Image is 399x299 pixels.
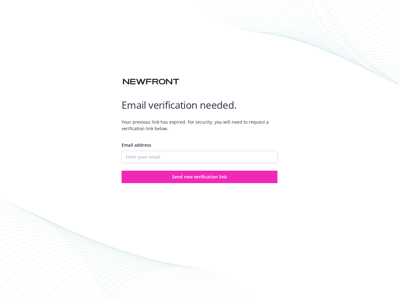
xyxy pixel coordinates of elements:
[122,99,277,111] h1: Email verification needed.
[122,76,180,87] img: Newfront logo
[122,114,277,137] span: Your previous link has expired. For security, you will need to request a verification link below.
[172,174,227,180] span: Send new verification link
[122,151,277,163] input: Enter your email
[122,171,277,183] button: Send new verification link
[122,142,151,148] span: Email address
